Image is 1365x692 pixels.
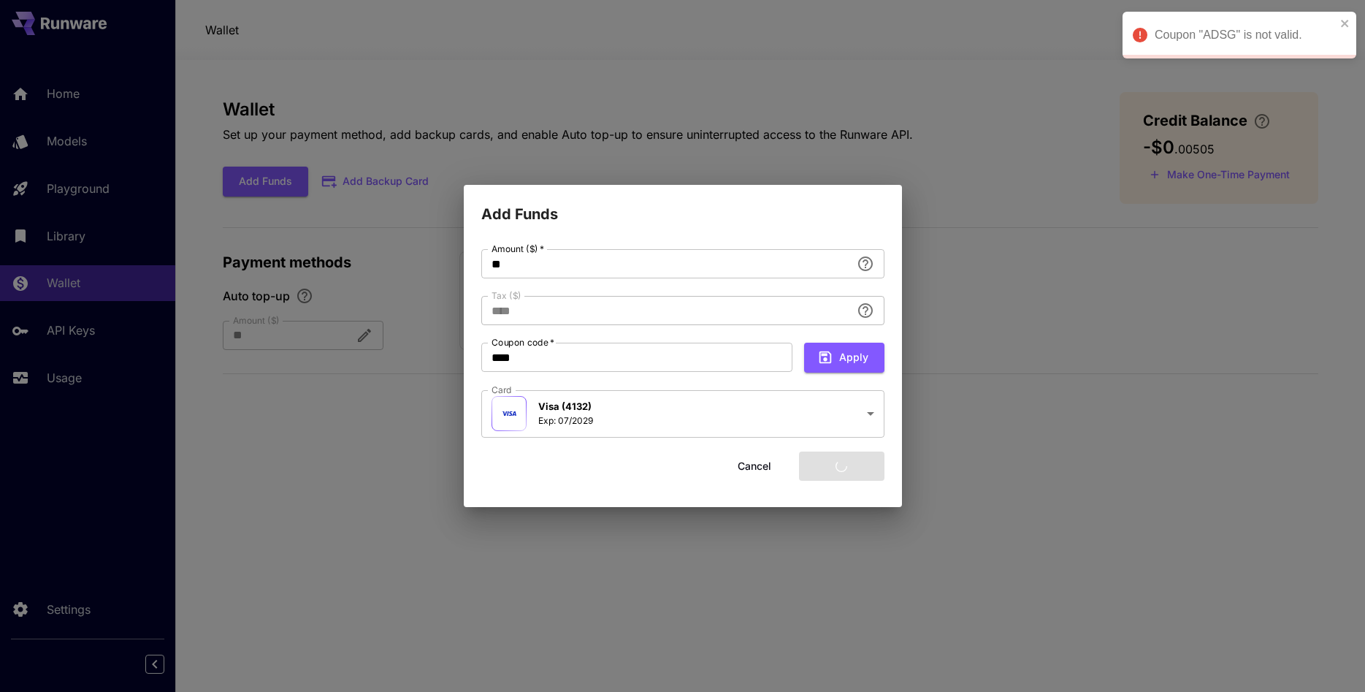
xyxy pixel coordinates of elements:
label: Amount ($) [492,243,544,255]
h2: Add Funds [464,185,902,226]
label: Card [492,384,512,396]
button: close [1340,18,1350,29]
button: Apply [804,343,884,373]
label: Coupon code [492,336,554,349]
p: Exp: 07/2029 [538,414,593,427]
p: Visa (4132) [538,400,593,414]
button: Cancel [722,452,787,482]
div: Coupon "ADSG" is not valid. [1155,26,1336,44]
label: Tax ($) [492,289,521,302]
